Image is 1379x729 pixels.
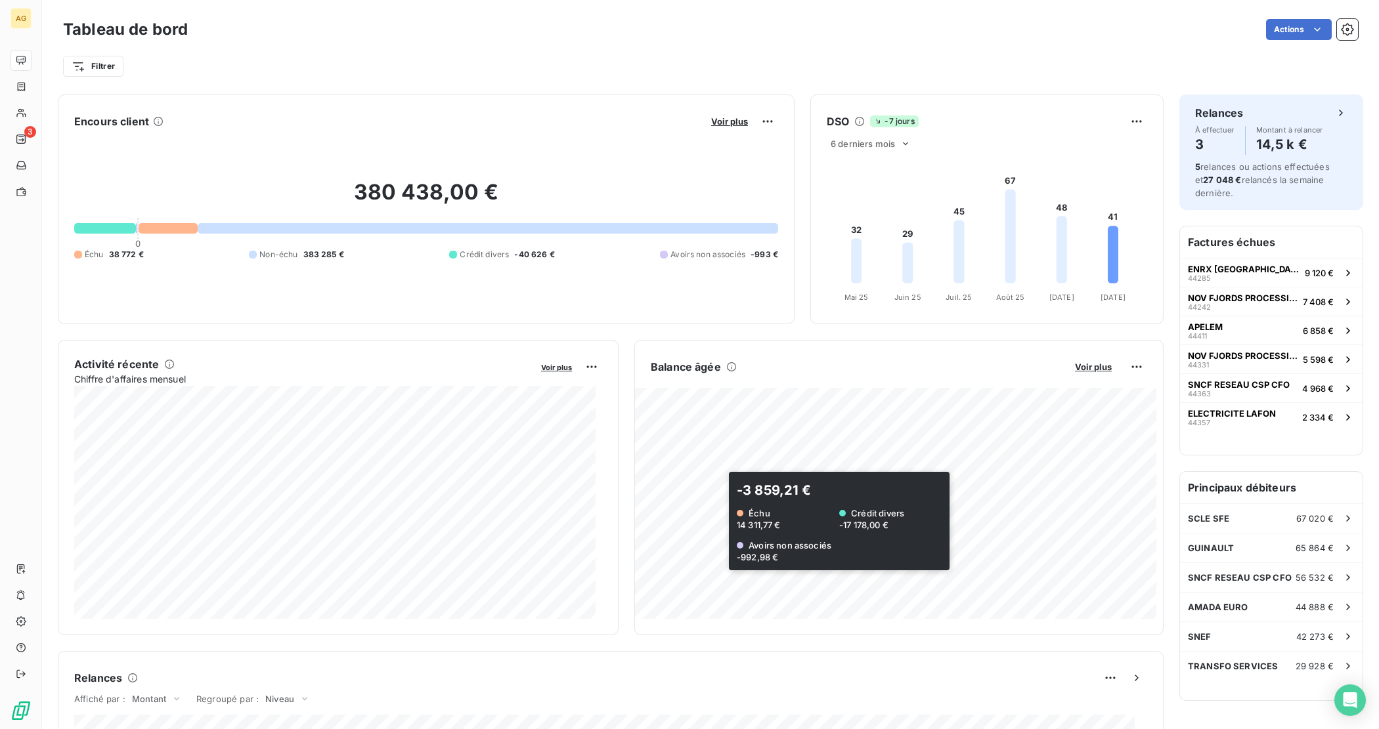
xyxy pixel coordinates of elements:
span: relances ou actions effectuées et relancés la semaine dernière. [1195,161,1330,198]
h4: 14,5 k € [1256,134,1323,155]
span: 27 048 € [1203,175,1241,185]
span: 0 [135,238,141,249]
button: Voir plus [1071,361,1116,373]
span: Voir plus [1075,362,1112,372]
span: Montant [132,694,166,704]
span: APELEM [1188,322,1223,332]
span: 6 858 € [1303,325,1334,336]
span: SNEF [1188,631,1212,642]
h6: Principaux débiteurs [1180,472,1363,503]
span: Non-échu [259,249,297,260]
span: 7 408 € [1303,297,1334,307]
span: 67 020 € [1296,513,1334,524]
button: Voir plus [707,115,752,127]
span: Voir plus [541,363,572,372]
button: APELEM444116 858 € [1180,316,1363,344]
tspan: Juin 25 [894,293,921,302]
h3: Tableau de bord [63,18,188,41]
span: 3 [24,126,36,138]
span: ELECTRICITE LAFON [1188,408,1276,419]
span: Échu [85,249,104,260]
span: 29 928 € [1296,661,1334,671]
span: TRANSFO SERVICES [1188,661,1278,671]
h6: Encours client [74,114,149,129]
button: NOV FJORDS PROCESSING [GEOGRAPHIC_DATA]442427 408 € [1180,287,1363,316]
tspan: [DATE] [1049,293,1074,302]
span: SNCF RESEAU CSP CFO [1188,572,1292,583]
button: SNCF RESEAU CSP CFO443634 968 € [1180,373,1363,402]
h6: DSO [827,114,849,129]
span: -7 jours [870,115,918,127]
span: 38 772 € [109,249,144,260]
span: 44 888 € [1296,602,1334,612]
span: 65 864 € [1296,543,1334,553]
span: Regroupé par : [196,694,259,704]
span: Avoirs non associés [670,249,745,260]
button: NOV FJORDS PROCESSING [GEOGRAPHIC_DATA]443315 598 € [1180,344,1363,373]
span: 44331 [1188,361,1209,369]
span: 4 968 € [1302,383,1334,394]
div: Open Intercom Messenger [1334,684,1366,716]
tspan: Juil. 25 [946,293,972,302]
span: 42 273 € [1296,631,1334,642]
span: GUINAULT [1188,543,1234,553]
span: 44242 [1188,303,1211,311]
span: 56 532 € [1296,572,1334,583]
h6: Relances [74,670,122,686]
span: 44363 [1188,390,1211,398]
h6: Balance âgée [651,359,721,375]
span: 383 285 € [303,249,344,260]
span: 6 derniers mois [831,138,895,149]
span: 5 [1195,161,1200,172]
span: 9 120 € [1305,268,1334,278]
span: Montant à relancer [1256,126,1323,134]
img: Logo LeanPay [11,700,32,721]
button: ELECTRICITE LAFON443572 334 € [1180,402,1363,431]
span: ENRX [GEOGRAPHIC_DATA] [1188,264,1300,274]
span: 44357 [1188,419,1210,427]
span: -40 626 € [514,249,554,260]
span: À effectuer [1195,126,1235,134]
span: -993 € [751,249,778,260]
tspan: [DATE] [1101,293,1126,302]
span: AMADA EURO [1188,602,1248,612]
span: 5 598 € [1303,354,1334,365]
button: ENRX [GEOGRAPHIC_DATA]442859 120 € [1180,258,1363,287]
button: Filtrer [63,56,123,77]
tspan: Mai 25 [844,293,869,302]
span: SNCF RESEAU CSP CFO [1188,379,1290,390]
span: Crédit divers [460,249,509,260]
span: Niveau [265,694,294,704]
h4: 3 [1195,134,1235,155]
h6: Activité récente [74,356,159,372]
span: 44411 [1188,332,1207,340]
h6: Factures échues [1180,226,1363,258]
button: Voir plus [537,361,576,373]
span: SCLE SFE [1188,513,1229,524]
span: Chiffre d'affaires mensuel [74,372,532,386]
span: NOV FJORDS PROCESSING [GEOGRAPHIC_DATA] [1188,293,1298,303]
button: Actions [1266,19,1332,40]
tspan: Août 25 [996,293,1025,302]
div: AG [11,8,32,29]
h6: Relances [1195,105,1243,121]
span: 44285 [1188,274,1211,282]
h2: 380 438,00 € [74,179,778,219]
span: NOV FJORDS PROCESSING [GEOGRAPHIC_DATA] [1188,350,1298,361]
span: Affiché par : [74,694,125,704]
span: Voir plus [711,116,748,127]
span: 2 334 € [1302,412,1334,423]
